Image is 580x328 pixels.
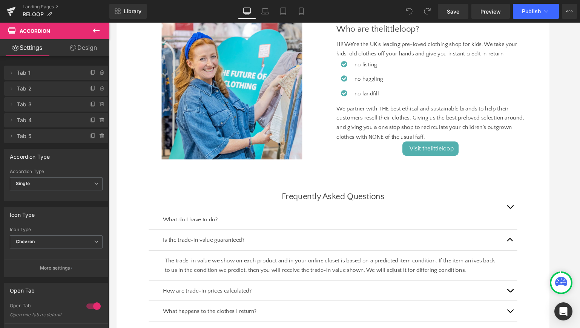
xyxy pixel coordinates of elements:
p: Hi! We're the UK's leading pre-loved clothing shop for kids. We take your kids' old clothes off y... [232,18,430,38]
a: Visit thelittleloop [301,125,361,140]
div: Accordion Type [10,149,50,160]
span: Preview [480,8,501,15]
button: More [562,4,577,19]
button: More settings [5,259,108,277]
a: Preview [471,4,510,19]
span: Library [124,8,141,15]
span: Tab 4 [17,113,80,127]
span: Tab 5 [17,129,80,143]
div: Open one tab as default [10,312,78,317]
span: Save [447,8,459,15]
span: Accordion [20,28,50,34]
span: Tab 1 [17,66,80,80]
a: New Library [109,4,147,19]
a: Desktop [238,4,256,19]
a: Laptop [256,4,274,19]
h2: Frequently Asked Questions [49,176,407,191]
p: no haggling [251,55,281,64]
div: Open Tab [10,283,35,294]
button: Publish [513,4,559,19]
div: Icon Type [10,207,35,218]
p: What do I have to do? [49,202,407,212]
span: Tab 3 [17,97,80,112]
p: no landfill [251,70,281,80]
a: Design [56,39,111,56]
span: RELOOP [23,11,44,17]
p: How are trade-in prices calculated? [49,277,407,287]
p: We partner with THE best ethical and sustainable brands to help their customers resell their clot... [232,86,430,126]
b: Chevron [16,239,35,244]
a: Mobile [292,4,310,19]
button: Undo [402,4,417,19]
button: Redo [420,4,435,19]
span: Publish [522,8,541,14]
p: More settings [40,265,70,271]
div: Accordion Type [10,169,103,174]
div: Icon Type [10,227,103,232]
span: Visit thelittleloop [309,127,356,138]
div: Open Intercom Messenger [554,302,572,320]
div: Open Tab [10,303,79,311]
b: Single [16,181,30,186]
p: Is the trade-in value guaranteed? [49,224,407,234]
span: Tab 2 [17,81,80,96]
p: What happens to the clothes I return? [49,299,407,309]
p: The trade-in value we show on each product and in your online closet is based on a predicted item... [51,246,405,266]
a: Landing Pages [23,4,109,10]
a: Tablet [274,4,292,19]
p: no listing [251,40,281,49]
